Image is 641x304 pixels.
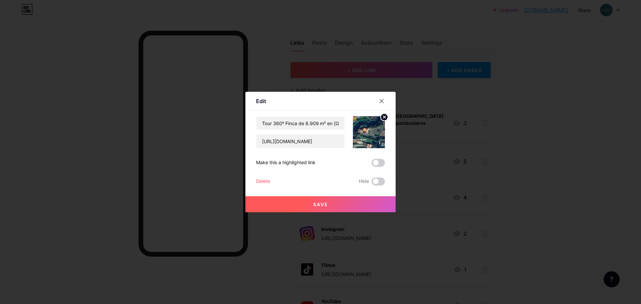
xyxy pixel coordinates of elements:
[359,178,369,186] span: Hide
[256,116,345,130] input: Title
[256,134,345,148] input: URL
[313,202,328,207] span: Save
[256,159,315,167] div: Make this a highlighted link
[245,196,396,212] button: Save
[256,178,270,186] div: Delete
[353,116,385,148] img: link_thumbnail
[256,97,266,105] div: Edit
